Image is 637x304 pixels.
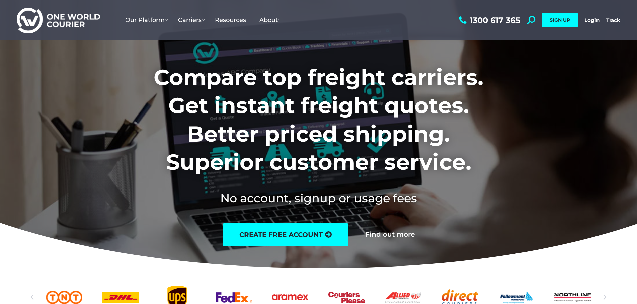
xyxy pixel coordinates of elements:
h2: No account, signup or usage fees [109,190,528,206]
span: Resources [215,16,249,24]
span: Carriers [178,16,205,24]
a: Carriers [173,10,210,30]
a: create free account [223,223,348,246]
span: Our Platform [125,16,168,24]
a: Login [584,17,600,23]
span: About [259,16,281,24]
img: One World Courier [17,7,100,34]
a: 1300 617 365 [457,16,520,24]
a: SIGN UP [542,13,578,27]
a: Resources [210,10,254,30]
h1: Compare top freight carriers. Get instant freight quotes. Better priced shipping. Superior custom... [109,63,528,176]
a: Track [606,17,620,23]
a: Our Platform [120,10,173,30]
span: SIGN UP [550,17,570,23]
a: About [254,10,286,30]
a: Find out more [365,231,415,238]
